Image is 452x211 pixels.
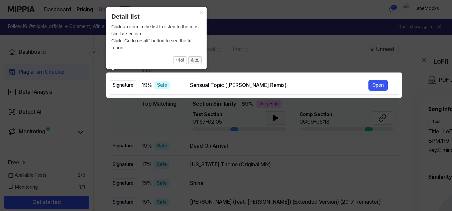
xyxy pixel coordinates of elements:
[111,12,202,22] header: Detail list
[142,81,152,89] span: 19 %
[154,81,170,89] div: Safe
[196,7,207,16] button: Close
[174,56,187,64] button: 이전
[110,80,136,90] div: Signature
[111,23,202,51] div: Click an item in the list to listen to the most similar section. Click “Go to result” button to s...
[190,81,368,89] div: Sensual Topic ([PERSON_NAME] Remix)
[368,80,388,91] button: Open
[188,56,202,64] button: 완료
